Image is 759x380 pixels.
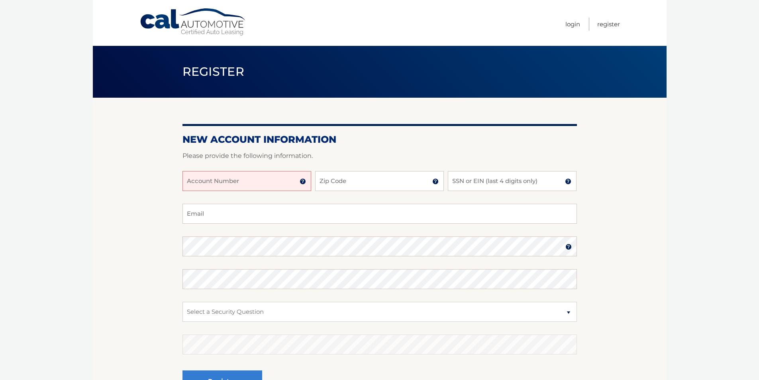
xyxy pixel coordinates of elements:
input: SSN or EIN (last 4 digits only) [448,171,577,191]
input: Email [182,204,577,224]
img: tooltip.svg [565,178,571,185]
a: Login [565,18,580,31]
input: Zip Code [315,171,444,191]
img: tooltip.svg [565,244,572,250]
a: Register [597,18,620,31]
h2: New Account Information [182,134,577,146]
img: tooltip.svg [300,178,306,185]
span: Register [182,64,245,79]
input: Account Number [182,171,311,191]
a: Cal Automotive [139,8,247,36]
img: tooltip.svg [432,178,439,185]
p: Please provide the following information. [182,150,577,161]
